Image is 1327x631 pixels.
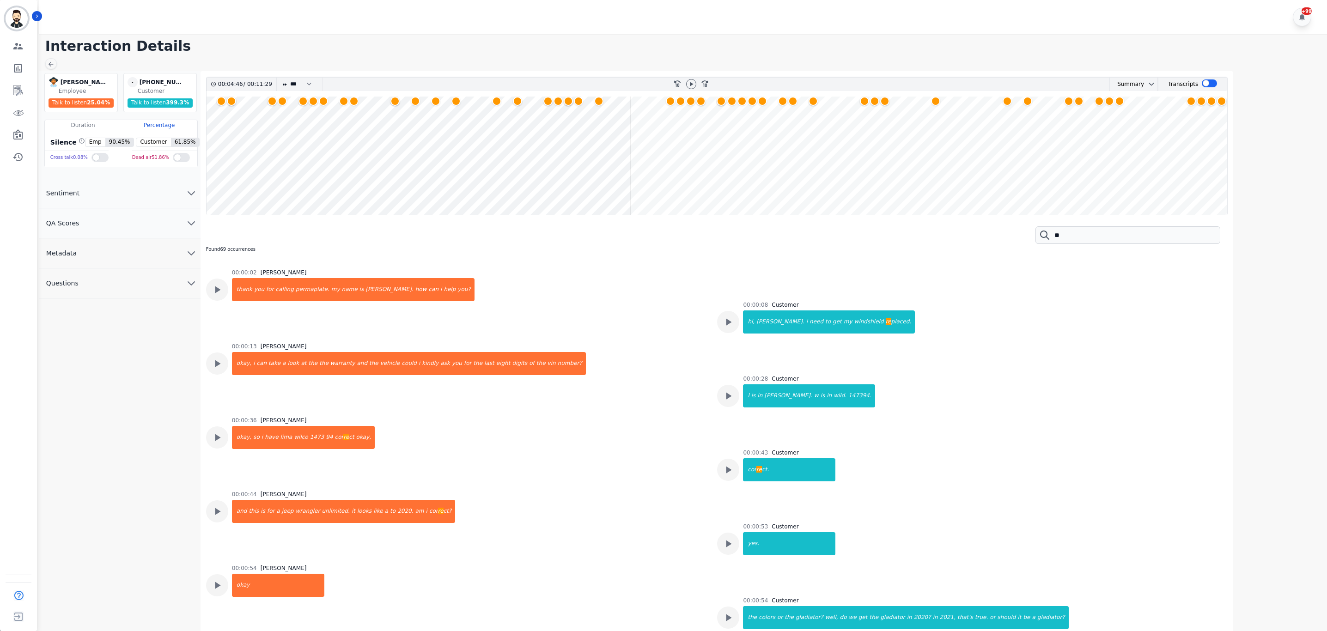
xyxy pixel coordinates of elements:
[186,278,197,289] svg: chevron down
[824,310,832,334] div: to
[186,248,197,259] svg: chevron down
[843,310,853,334] div: my
[321,500,350,523] div: unlimited.
[218,78,243,91] div: 00:04:46
[368,352,379,375] div: the
[1144,80,1155,88] button: chevron down
[261,491,307,498] div: [PERSON_NAME]
[266,500,276,523] div: for
[744,310,755,334] div: hi,
[511,352,528,375] div: digits
[756,466,762,473] mark: re
[341,278,359,301] div: name
[359,278,365,301] div: is
[784,606,795,629] div: the
[365,278,414,301] div: [PERSON_NAME].
[233,500,248,523] div: and
[233,278,253,301] div: thank
[39,238,201,268] button: Metadata chevron down
[295,278,330,301] div: permaplate.
[293,426,309,449] div: wilco
[252,426,261,449] div: so
[451,352,463,375] div: you
[772,301,798,309] div: Customer
[232,269,257,276] div: 00:00:02
[233,426,252,449] div: okay,
[105,138,134,146] span: 90.45 %
[776,606,784,629] div: or
[261,343,307,350] div: [PERSON_NAME]
[232,564,257,572] div: 00:00:54
[879,606,906,629] div: gladiator
[121,120,197,130] div: Percentage
[886,318,891,325] mark: re
[356,500,372,523] div: looks
[756,384,763,407] div: in
[39,218,87,228] span: QA Scores
[356,352,368,375] div: and
[261,417,307,424] div: [PERSON_NAME]
[1031,606,1036,629] div: a
[743,301,768,309] div: 00:00:08
[772,375,798,382] div: Customer
[813,384,820,407] div: w
[809,310,824,334] div: need
[325,426,334,449] div: 94
[989,606,996,629] div: or
[355,426,375,449] div: okay,
[39,178,201,208] button: Sentiment chevron down
[833,384,847,407] div: wild.
[744,606,758,629] div: the
[268,352,281,375] div: take
[439,278,443,301] div: i
[132,151,170,164] div: Dead air 51.86 %
[171,138,200,146] span: 61.85 %
[49,98,114,108] div: Talk to listen
[372,500,384,523] div: like
[826,384,833,407] div: in
[847,384,875,407] div: 147394.
[138,87,195,95] div: Customer
[281,500,295,523] div: jeep
[39,208,201,238] button: QA Scores chevron down
[547,352,557,375] div: vin
[743,375,768,382] div: 00:00:28
[39,268,201,298] button: Questions chevron down
[868,606,879,629] div: the
[472,352,483,375] div: the
[140,77,186,87] div: [PHONE_NUMBER]
[136,138,170,146] span: Customer
[396,500,414,523] div: 2020.
[261,426,264,449] div: i
[744,458,835,481] div: cor ct.
[253,278,265,301] div: you
[351,500,356,523] div: it
[252,352,256,375] div: i
[414,278,428,301] div: how
[384,500,389,523] div: a
[233,352,252,375] div: okay,
[275,500,280,523] div: a
[418,352,421,375] div: i
[232,491,257,498] div: 00:00:44
[318,352,329,375] div: the
[795,606,824,629] div: gladiator?
[428,500,455,523] div: cor ct?
[763,384,813,407] div: [PERSON_NAME].
[218,78,274,91] div: /
[309,426,325,449] div: 1473
[50,151,88,164] div: Cross talk 0.08 %
[59,87,116,95] div: Employee
[45,120,121,130] div: Duration
[421,352,439,375] div: kindly
[483,352,495,375] div: last
[401,352,418,375] div: could
[743,523,768,530] div: 00:00:53
[166,99,189,106] span: 399.3 %
[839,606,848,629] div: do
[974,606,989,629] div: true.
[820,384,826,407] div: is
[557,352,586,375] div: number?
[329,352,356,375] div: warranty
[280,426,293,449] div: lima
